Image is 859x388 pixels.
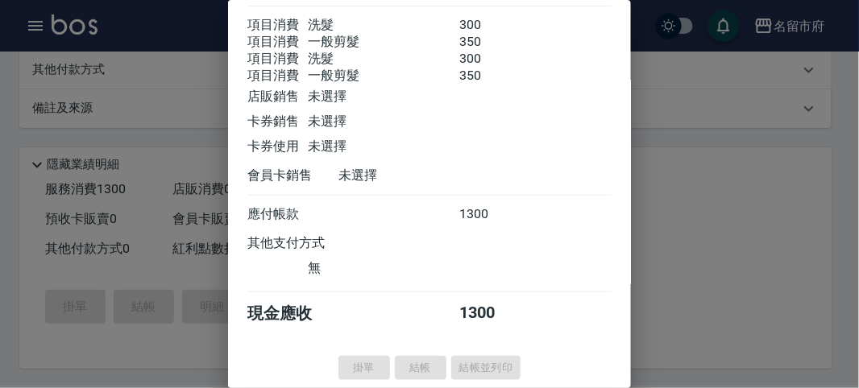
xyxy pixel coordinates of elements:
div: 現金應收 [247,303,338,324]
div: 卡券使用 [247,138,308,155]
div: 店販銷售 [247,89,308,105]
div: 350 [460,68,521,85]
div: 無 [308,260,459,277]
div: 項目消費 [247,51,308,68]
div: 350 [460,34,521,51]
div: 一般剪髮 [308,68,459,85]
div: 300 [460,51,521,68]
div: 項目消費 [247,68,308,85]
div: 洗髮 [308,17,459,34]
div: 一般剪髮 [308,34,459,51]
div: 300 [460,17,521,34]
div: 應付帳款 [247,206,308,223]
div: 其他支付方式 [247,235,369,252]
div: 1300 [460,303,521,324]
div: 卡券銷售 [247,114,308,130]
div: 1300 [460,206,521,223]
div: 未選擇 [308,89,459,105]
div: 會員卡銷售 [247,167,338,184]
div: 洗髮 [308,51,459,68]
div: 項目消費 [247,34,308,51]
div: 未選擇 [308,114,459,130]
div: 項目消費 [247,17,308,34]
div: 未選擇 [308,138,459,155]
div: 未選擇 [338,167,490,184]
